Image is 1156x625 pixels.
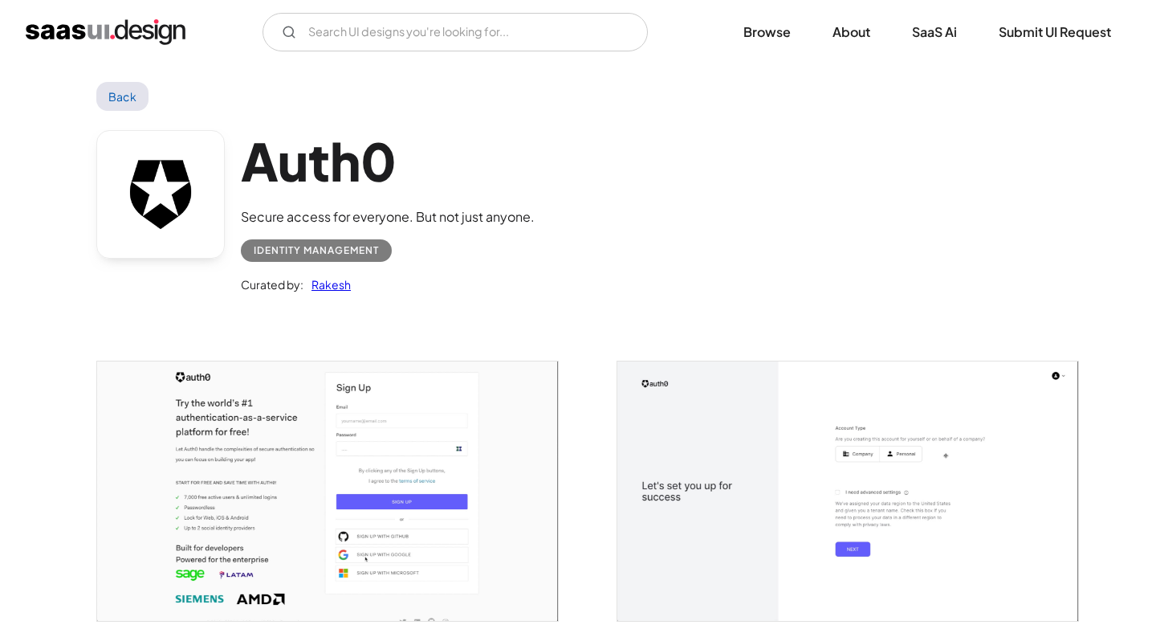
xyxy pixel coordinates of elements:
img: 61175e2014613c6c580f99ce_auth0-signup.jpg [97,362,558,621]
input: Search UI designs you're looking for... [263,13,648,51]
div: Identity Management [254,241,379,260]
a: home [26,19,185,45]
form: Email Form [263,13,648,51]
a: Back [96,82,149,111]
a: SaaS Ai [893,14,976,50]
img: 61175e1eb43c38c7c280cbf8_auth0-setup-account.jpg [617,362,1078,621]
a: Browse [724,14,810,50]
div: Curated by: [241,275,303,294]
div: Secure access for everyone. But not just anyone. [241,207,535,227]
a: About [813,14,889,50]
h1: Auth0 [241,130,535,192]
a: Rakesh [303,275,351,294]
a: Submit UI Request [979,14,1130,50]
a: open lightbox [97,362,558,621]
a: open lightbox [617,362,1078,621]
